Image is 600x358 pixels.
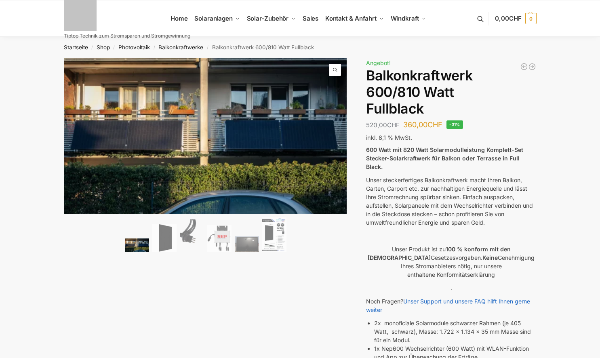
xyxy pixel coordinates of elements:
[88,44,97,51] span: /
[152,224,177,252] img: TommaTech Vorderseite
[247,15,289,22] span: Solar-Zubehör
[243,0,299,37] a: Solar-Zubehör
[64,34,190,38] p: Tiptop Technik zum Stromsparen und Stromgewinnung
[262,217,286,252] img: Balkonkraftwerk 600/810 Watt Fullblack – Bild 6
[495,15,521,22] span: 0,00
[528,63,536,71] a: Balkonkraftwerk 405/600 Watt erweiterbar
[110,44,118,51] span: /
[366,67,536,117] h1: Balkonkraftwerk 600/810 Watt Fullblack
[366,59,391,66] span: Angebot!
[158,44,203,51] a: Balkonkraftwerke
[194,15,233,22] span: Solaranlagen
[366,146,523,170] strong: 600 Watt mit 820 Watt Solarmodulleistung Komplett-Set Stecker-Solarkraftwerk für Balkon oder Terr...
[366,284,536,292] p: .
[235,236,259,252] img: Balkonkraftwerk 600/810 Watt Fullblack – Bild 5
[125,238,149,252] img: 2 Balkonkraftwerke
[299,0,322,37] a: Sales
[366,298,530,313] a: Unser Support und unsere FAQ hilft Ihnen gerne weiter
[118,44,150,51] a: Photovoltaik
[368,246,511,261] strong: 100 % konform mit den [DEMOGRAPHIC_DATA]
[520,63,528,71] a: Balkonkraftwerk 445/600 Watt Bificial
[374,319,536,344] li: 2x monoficiale Solarmodule schwarzer Rahmen (je 405 Watt, schwarz), Masse: 1.722 x 1.134 x 35 mm ...
[482,254,498,261] strong: Keine
[191,0,243,37] a: Solaranlagen
[495,6,536,31] a: 0,00CHF 0
[322,0,387,37] a: Kontakt & Anfahrt
[64,44,88,51] a: Startseite
[97,44,110,51] a: Shop
[403,120,442,129] bdi: 360,00
[525,13,537,24] span: 0
[325,15,377,22] span: Kontakt & Anfahrt
[509,15,522,22] span: CHF
[366,245,536,279] p: Unser Produkt ist zu Gesetzesvorgaben. Genehmigung Ihres Stromanbieters nötig, nur unsere enthalt...
[366,297,536,314] p: Noch Fragen?
[303,15,319,22] span: Sales
[180,219,204,252] img: Anschlusskabel-3meter_schweizer-stecker
[427,120,442,129] span: CHF
[49,37,551,58] nav: Breadcrumb
[203,44,212,51] span: /
[446,120,463,129] span: -31%
[366,176,536,227] p: Unser steckerfertiges Balkonkraftwerk macht Ihren Balkon, Garten, Carport etc. zur nachhaltigen E...
[64,58,347,214] img: Balkonkraftwerk 600/810 Watt Fullblack 1
[150,44,158,51] span: /
[207,225,232,252] img: NEP 800 Drosselbar auf 600 Watt
[387,121,400,129] span: CHF
[387,0,429,37] a: Windkraft
[391,15,419,22] span: Windkraft
[366,134,412,141] span: inkl. 8,1 % MwSt.
[366,121,400,129] bdi: 520,00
